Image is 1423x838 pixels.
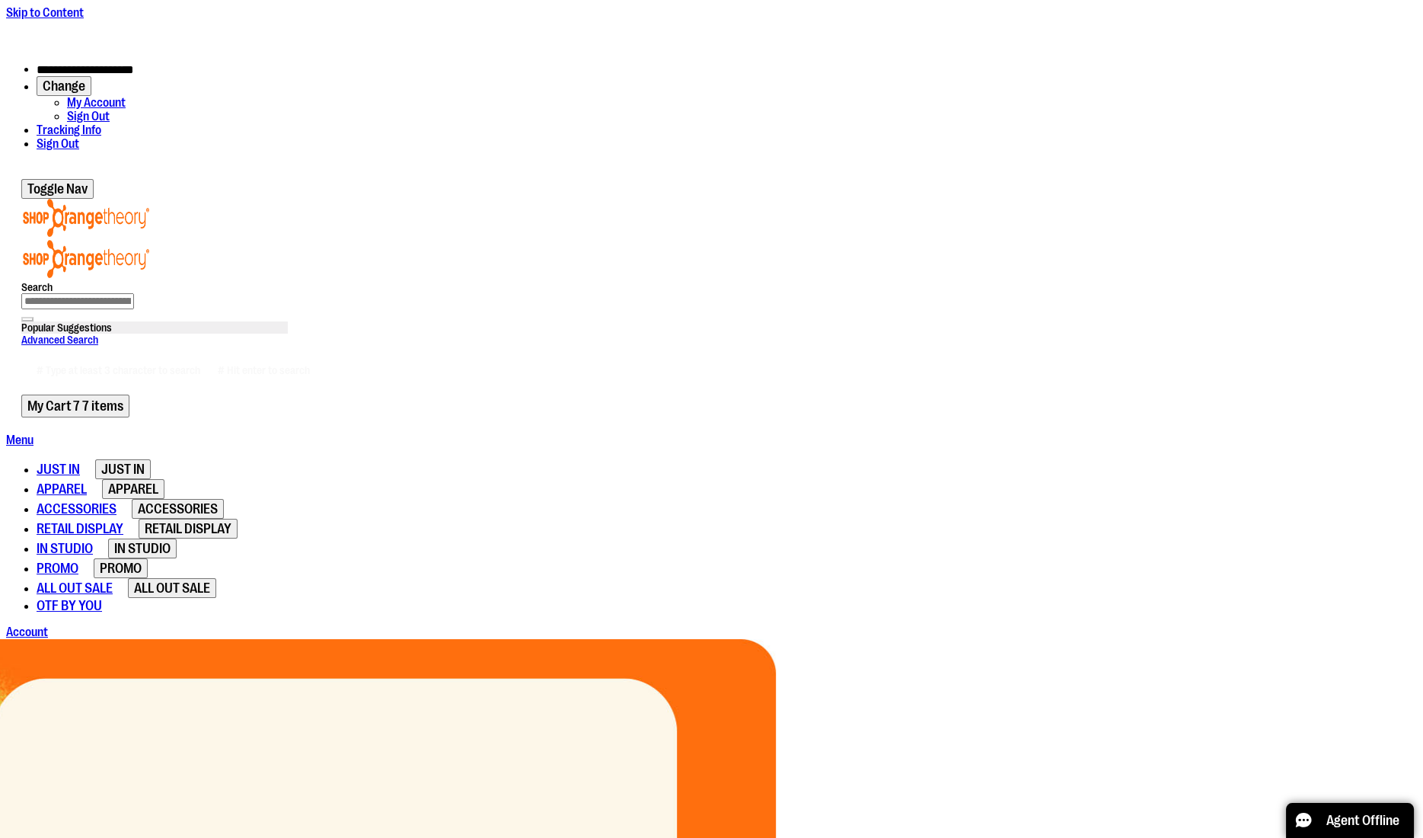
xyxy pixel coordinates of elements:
span: IN STUDIO [37,541,93,556]
span: ACCESSORIES [138,501,218,517]
button: Toggle Nav [21,179,94,199]
span: ALL OUT SALE [37,581,113,596]
span: items [91,398,123,414]
span: OTF BY YOU [37,598,102,613]
span: Change [43,78,85,94]
span: ACCESSORIES [37,501,116,517]
span: IN STUDIO [114,541,171,556]
div: Popular Suggestions [21,321,288,334]
span: 7 [82,398,123,414]
span: JUST IN [101,462,145,477]
span: ALL OUT SALE [134,581,210,596]
a: Account [6,625,48,639]
span: APPAREL [108,481,158,497]
span: Agent Offline [1326,813,1399,828]
span: RETAIL DISPLAY [37,521,123,536]
a: Menu [6,433,34,447]
a: Skip to Content [6,6,84,20]
a: My Account [67,96,126,110]
span: Search [21,281,53,293]
a: Sign Out [37,137,79,151]
span: RETAIL DISPLAY [145,521,231,536]
img: Shop Orangetheory [21,199,151,237]
span: 7 [73,398,80,414]
button: Account menu [37,76,91,96]
a: Details [777,20,812,34]
p: FREE Shipping, orders over $600. [611,20,812,34]
button: Agent Offline [1286,803,1414,838]
span: PROMO [37,561,78,576]
a: Sign Out [67,110,110,123]
button: Search [21,317,34,321]
span: Toggle Nav [27,181,88,197]
span: My Cart [27,398,72,414]
div: Promotional banner [6,20,1417,50]
a: Tracking Info [37,123,101,137]
span: APPAREL [37,481,87,497]
span: # Hit enter to search [218,364,310,376]
span: PROMO [100,561,142,576]
img: Shop Orangetheory [21,240,151,278]
button: My Cart 7 items [21,395,129,417]
a: Advanced Search [21,334,98,346]
span: JUST IN [37,462,80,477]
span: # Type at least 3 character to search [37,364,200,376]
